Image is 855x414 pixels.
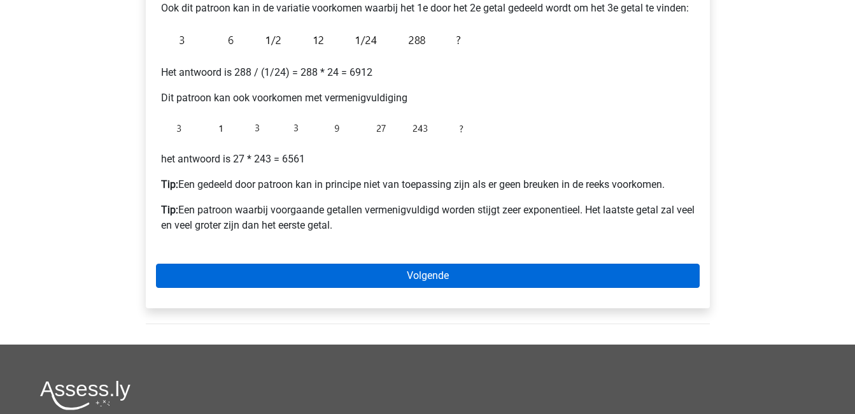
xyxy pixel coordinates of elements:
[40,380,131,410] img: Assessly logo
[161,26,479,55] img: Exceptions_example_2_2.png
[161,65,695,80] p: Het antwoord is 288 / (1/24) = 288 * 24 = 6912
[161,177,695,192] p: Een gedeeld door patroon kan in principe niet van toepassing zijn als er geen breuken in de reeks...
[161,204,178,216] b: Tip:
[161,1,695,16] p: Ook dit patroon kan in de variatie voorkomen waarbij het 1e door het 2e getal gedeeld wordt om he...
[161,152,695,167] p: het antwoord is 27 * 243 = 6561
[161,116,479,141] img: Exceptions_example_2_3.png
[161,178,178,190] b: Tip:
[161,203,695,233] p: Een patroon waarbij voorgaande getallen vermenigvuldigd worden stijgt zeer exponentieel. Het laat...
[161,90,695,106] p: Dit patroon kan ook voorkomen met vermenigvuldiging
[156,264,700,288] a: Volgende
